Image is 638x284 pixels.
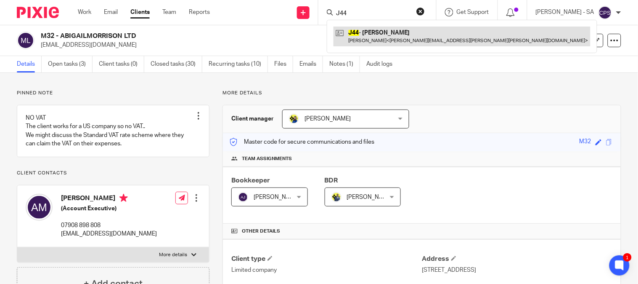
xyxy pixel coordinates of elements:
a: Files [274,56,293,72]
div: 1 [623,253,632,262]
span: [PERSON_NAME] [254,194,300,200]
span: Get Support [457,9,489,15]
a: Details [17,56,42,72]
a: Team [162,8,176,16]
p: 07908 898 808 [61,221,157,230]
img: svg%3E [26,194,53,221]
a: Recurring tasks (10) [209,56,268,72]
p: [EMAIL_ADDRESS][DOMAIN_NAME] [41,41,507,49]
span: [PERSON_NAME] [347,194,393,200]
img: Bobo-Starbridge%201.jpg [289,114,299,124]
p: Limited company [231,266,422,274]
span: Other details [242,228,280,235]
p: Master code for secure communications and files [229,138,374,146]
a: Client tasks (0) [99,56,144,72]
a: Reports [189,8,210,16]
div: M32 [580,137,591,147]
p: [STREET_ADDRESS] [422,266,612,274]
img: svg%3E [17,32,34,49]
a: Clients [130,8,150,16]
a: Email [104,8,118,16]
span: Bookkeeper [231,177,270,184]
h4: Client type [231,255,422,263]
a: Closed tasks (30) [151,56,202,72]
i: Primary [119,194,128,202]
p: Client contacts [17,170,209,177]
img: Pixie [17,7,59,18]
span: BDR [325,177,338,184]
a: Work [78,8,91,16]
h4: [PERSON_NAME] [61,194,157,204]
p: [PERSON_NAME] - SA [536,8,594,16]
h4: Address [422,255,612,263]
span: [PERSON_NAME] [304,116,351,122]
a: Emails [299,56,323,72]
h3: Client manager [231,115,274,123]
p: [EMAIL_ADDRESS][DOMAIN_NAME] [61,230,157,238]
p: More details [159,252,187,258]
h5: (Account Executive) [61,204,157,213]
a: Notes (1) [329,56,360,72]
img: Dennis-Starbridge.jpg [331,192,342,202]
img: svg%3E [238,192,248,202]
a: Open tasks (3) [48,56,93,72]
button: Clear [416,7,425,16]
img: svg%3E [598,6,612,19]
a: Audit logs [366,56,399,72]
h2: M32 - ABIGAILMORRISON LTD [41,32,413,40]
p: Pinned note [17,90,209,96]
p: More details [222,90,621,96]
input: Search [335,10,411,18]
span: Team assignments [242,155,292,162]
